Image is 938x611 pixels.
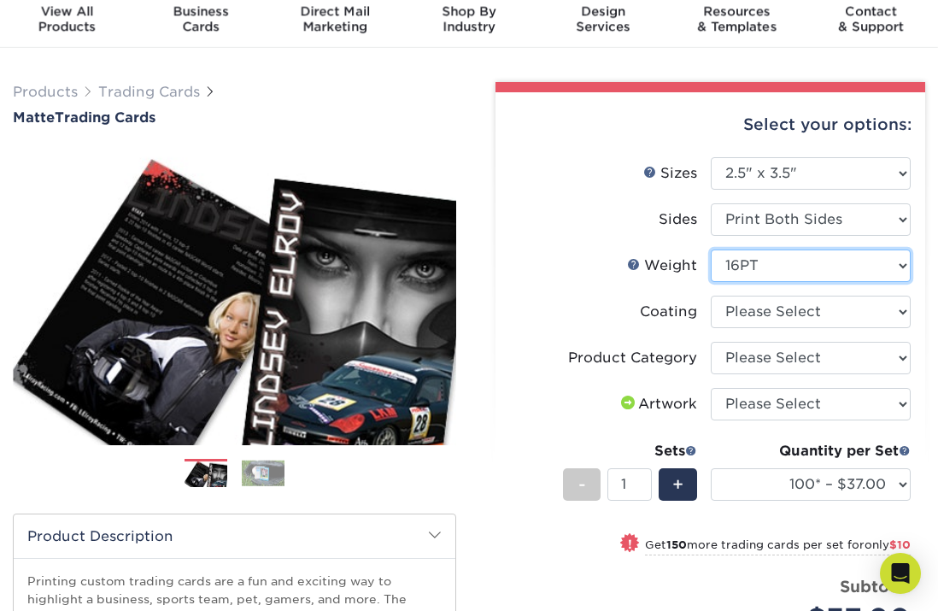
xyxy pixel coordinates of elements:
div: & Support [804,3,938,34]
div: Industry [402,3,536,34]
span: - [578,472,586,497]
div: & Templates [670,3,804,34]
span: Design [536,3,670,19]
div: Weight [627,256,697,276]
a: Trading Cards [98,84,200,100]
span: ! [628,535,632,553]
span: Direct Mail [268,3,402,19]
div: Cards [134,3,268,34]
div: Sizes [643,163,697,184]
span: Resources [670,3,804,19]
span: + [672,472,683,497]
h1: Trading Cards [13,109,456,126]
div: Artwork [618,394,697,414]
div: Sides [659,209,697,230]
span: Matte [13,109,55,126]
img: Trading Cards 02 [242,460,284,486]
span: Shop By [402,3,536,19]
small: Get more trading cards per set for [645,538,911,555]
span: Business [134,3,268,19]
div: Product Category [568,348,697,368]
div: Services [536,3,670,34]
div: Coating [640,302,697,322]
img: Trading Cards 01 [185,460,227,490]
span: $10 [889,538,911,551]
div: Quantity per Set [711,441,912,461]
img: Matte 01 [13,143,456,449]
div: Marketing [268,3,402,34]
span: only [865,538,911,551]
div: Open Intercom Messenger [880,553,921,594]
a: MatteTrading Cards [13,109,456,126]
span: Contact [804,3,938,19]
div: Sets [563,441,696,461]
strong: Subtotal [840,577,911,596]
h2: Product Description [14,514,455,558]
div: Select your options: [509,92,912,157]
strong: 150 [666,538,687,551]
a: Products [13,84,78,100]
